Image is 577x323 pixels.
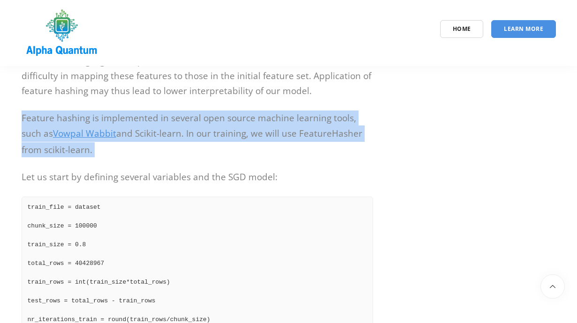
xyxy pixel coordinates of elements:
[453,25,471,33] span: Home
[22,110,373,157] p: Feature hashing is implemented in several open source machine learning tools, such as and Scikit-...
[22,6,103,60] img: logo
[22,38,373,98] p: This means that when we determine the most important features for predictions of our model using ...
[504,25,543,33] span: Learn More
[53,127,116,139] a: Vowpal Wabbit
[22,169,373,184] p: Let us start by defining several variables and the SGD model:
[491,20,556,38] a: Learn More
[440,20,484,38] a: Home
